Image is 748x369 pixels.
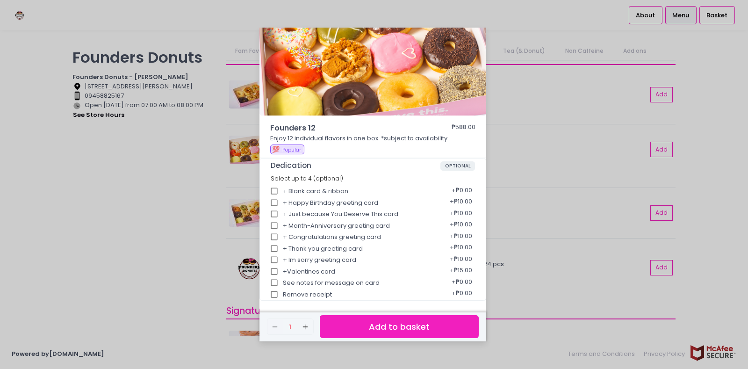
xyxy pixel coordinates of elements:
div: + ₱15.00 [446,263,475,281]
div: + ₱0.00 [448,286,475,304]
div: + ₱10.00 [446,217,475,235]
p: Enjoy 12 individual flavors in one box. *subject to availability [270,134,476,143]
div: + ₱10.00 [446,194,475,212]
div: + ₱0.00 [448,274,475,292]
span: Popular [282,146,301,153]
span: OPTIONAL [440,161,475,171]
div: + ₱10.00 [446,205,475,223]
div: + ₱10.00 [446,228,475,246]
button: Add to basket [320,315,479,338]
span: 💯 [272,145,280,154]
div: + ₱10.00 [446,240,475,258]
span: Dedication [271,161,440,170]
div: ₱588.00 [452,123,475,134]
span: Select up to 4 (optional) [271,174,343,182]
div: + ₱10.00 [446,251,475,269]
span: Founders 12 [270,123,424,134]
div: + ₱0.00 [448,182,475,200]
